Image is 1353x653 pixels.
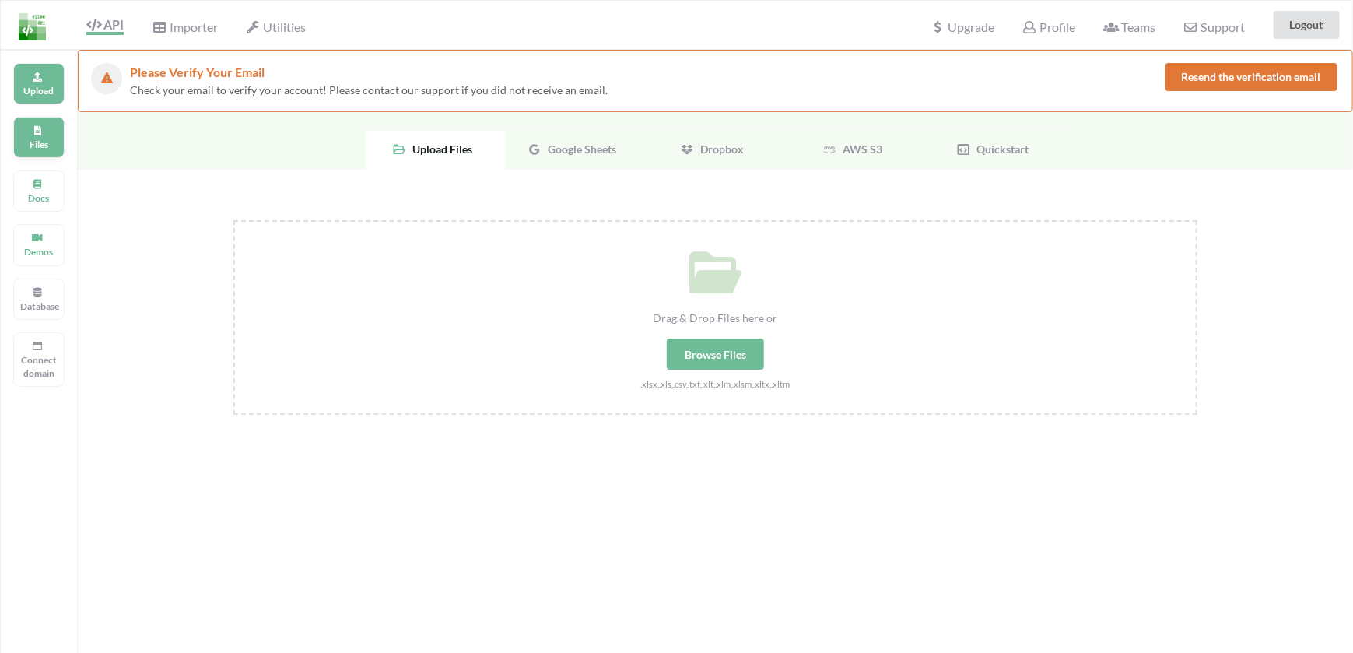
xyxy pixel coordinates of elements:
[1022,19,1075,34] span: Profile
[20,300,58,313] p: Database
[1183,21,1245,33] span: Support
[1165,63,1337,91] button: Resend the verification email
[970,142,1029,156] span: Quickstart
[20,353,58,380] p: Connect domain
[235,310,1196,326] div: Drag & Drop Files here or
[406,142,472,156] span: Upload Files
[246,19,306,34] span: Utilities
[20,245,58,258] p: Demos
[695,142,745,156] span: Dropbox
[667,339,764,370] div: Browse Files
[931,21,994,33] span: Upgrade
[1104,19,1155,34] span: Teams
[130,83,608,97] span: Check your email to verify your account! Please contact our support if you did not receive an email.
[1274,11,1340,39] button: Logout
[152,19,217,34] span: Importer
[20,138,58,151] p: Files
[836,142,882,156] span: AWS S3
[542,142,617,156] span: Google Sheets
[130,65,265,79] span: Please Verify Your Email
[20,84,58,97] p: Upload
[20,191,58,205] p: Docs
[641,379,790,389] small: .xlsx,.xls,.csv,.txt,.xlt,.xlm,.xlsm,.xltx,.xltm
[19,13,46,40] img: LogoIcon.png
[86,17,124,32] span: API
